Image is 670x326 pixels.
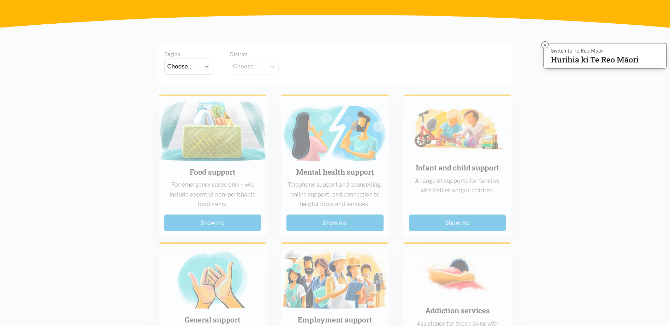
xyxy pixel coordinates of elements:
p: Switch to Te Reo Māori [551,49,639,53]
button: Choose... [230,59,279,74]
div: Choose... [233,62,259,71]
div: District [230,50,279,59]
div: Choose... [167,62,193,71]
button: Choose... [164,59,213,74]
p: Hurihia ki Te Reo Māori [551,56,639,63]
div: Region [164,50,213,59]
